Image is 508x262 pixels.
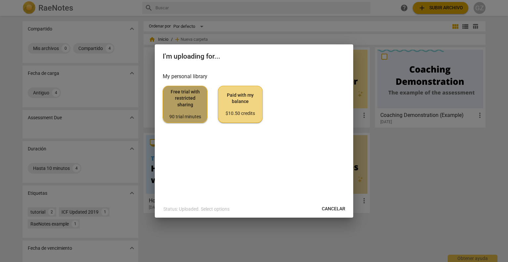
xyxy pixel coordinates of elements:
[163,206,230,213] p: Status: Uploaded. Select options
[168,114,202,120] div: 90 trial minutes
[163,73,345,80] h3: My personal library
[322,206,345,212] span: Cancelar
[163,52,345,61] h2: I'm uploading for...
[168,89,202,120] span: Free trial with restricted sharing
[224,92,257,117] span: Paid with my balance
[224,110,257,117] div: $10.50 credits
